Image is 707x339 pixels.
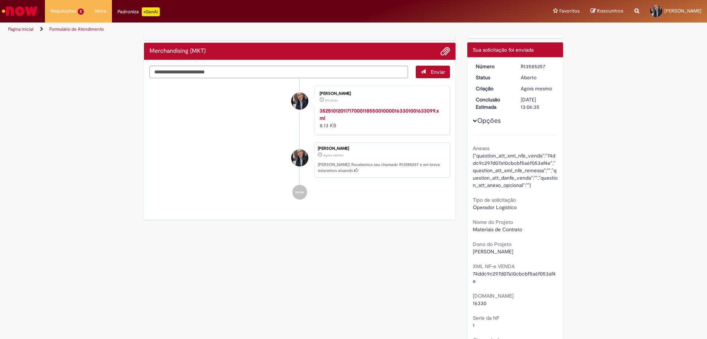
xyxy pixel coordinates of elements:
[473,241,511,248] b: Dono do Projeto
[431,69,445,75] span: Enviar
[521,85,552,92] span: Agora mesmo
[150,48,206,55] h2: Merchandising (MKT) Histórico de tíquete
[521,63,555,70] div: R13585257
[142,7,160,16] p: +GenAi
[521,85,555,92] div: 01/10/2025 11:06:35
[473,322,475,329] span: 1
[473,315,499,321] b: Serie da NF
[49,26,104,32] a: Formulário de Atendimento
[470,85,516,92] dt: Criação
[291,149,308,166] div: Roberta Inacia do Nascimento
[470,96,516,111] dt: Conclusão Estimada
[473,152,557,188] span: {"question_att_xml_nfe_venda":"74ddc9c297d07a10cbcbf5a6f053af4e","question_att_xml_nfe_remessa":"...
[78,8,84,15] span: 2
[473,300,486,307] span: 16330
[521,74,555,81] div: Aberto
[6,23,466,36] ul: Trilhas de página
[1,4,39,18] img: ServiceNow
[50,7,76,15] span: Requisições
[323,153,343,158] span: Agora mesmo
[473,226,522,233] span: Materiais de Contrato
[318,162,446,173] p: [PERSON_NAME]! Recebemos seu chamado R13585257 e em breve estaremos atuando.
[597,7,623,14] span: Rascunhos
[559,7,580,15] span: Favoritos
[521,96,555,111] div: [DATE] 13:06:35
[521,85,552,92] time: 01/10/2025 11:06:35
[473,263,515,270] b: XML NF-e VENDA
[325,98,338,103] time: 01/10/2025 11:04:42
[473,46,534,53] span: Sua solicitação foi enviada
[95,7,106,15] span: More
[320,107,439,121] a: 35251012011717000118550010000163301001633099.xml
[664,8,701,14] span: [PERSON_NAME]
[473,219,513,225] b: Nome do Projeto
[591,8,623,15] a: Rascunhos
[318,146,446,151] div: [PERSON_NAME]
[473,248,513,255] span: [PERSON_NAME]
[320,107,442,129] div: 8.13 KB
[473,145,489,152] b: Anexos
[440,46,450,56] button: Adicionar anexos
[470,74,516,81] dt: Status
[117,7,160,16] div: Padroniza
[8,26,34,32] a: Página inicial
[323,153,343,158] time: 01/10/2025 11:06:35
[291,93,308,110] div: Roberta Inacia do Nascimento
[150,66,408,78] textarea: Digite sua mensagem aqui...
[325,98,338,103] span: 2m atrás
[150,142,450,178] li: Roberta Inacia do Nascimento
[473,204,517,211] span: Operador Logístico
[473,197,516,203] b: Tipo de solicitação
[416,66,450,78] button: Enviar
[150,78,450,207] ul: Histórico de tíquete
[470,63,516,70] dt: Número
[473,293,514,299] b: [DOMAIN_NAME]
[320,91,442,96] div: [PERSON_NAME]
[473,270,556,284] span: 74ddc9c297d07a10cbcbf5a6f053af4e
